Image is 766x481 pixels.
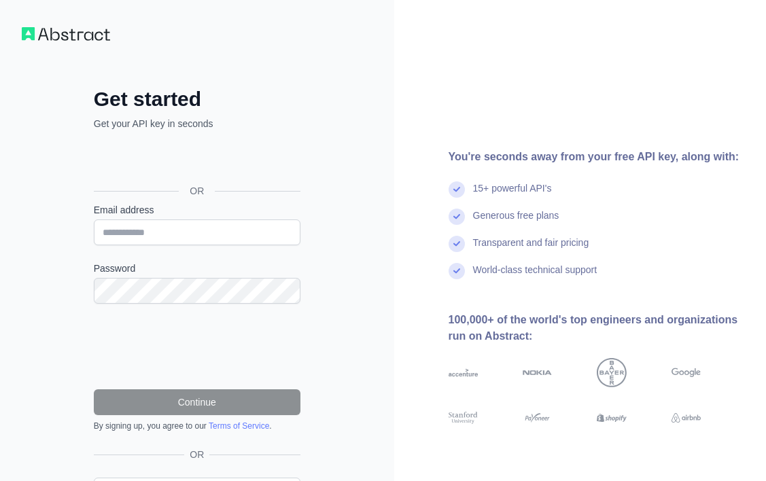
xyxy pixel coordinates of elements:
a: Terms of Service [209,421,269,431]
div: 15+ powerful API's [473,181,552,209]
h2: Get started [94,87,300,111]
img: check mark [449,236,465,252]
span: OR [184,448,209,461]
div: World-class technical support [473,263,597,290]
div: Generous free plans [473,209,559,236]
label: Password [94,262,300,275]
img: check mark [449,181,465,198]
div: By signing up, you agree to our . [94,421,300,431]
div: You're seconds away from your free API key, along with: [449,149,745,165]
div: 100,000+ of the world's top engineers and organizations run on Abstract: [449,312,745,344]
iframe: reCAPTCHA [94,320,300,373]
img: airbnb [672,410,701,425]
iframe: Sign in with Google Button [87,145,304,175]
img: check mark [449,263,465,279]
img: accenture [449,358,478,387]
div: Transparent and fair pricing [473,236,589,263]
img: Workflow [22,27,110,41]
img: check mark [449,209,465,225]
button: Continue [94,389,300,415]
img: bayer [597,358,626,387]
label: Email address [94,203,300,217]
img: shopify [597,410,626,425]
img: google [672,358,701,387]
span: OR [179,184,215,198]
img: nokia [523,358,552,387]
img: payoneer [523,410,552,425]
p: Get your API key in seconds [94,117,300,130]
img: stanford university [449,410,478,425]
